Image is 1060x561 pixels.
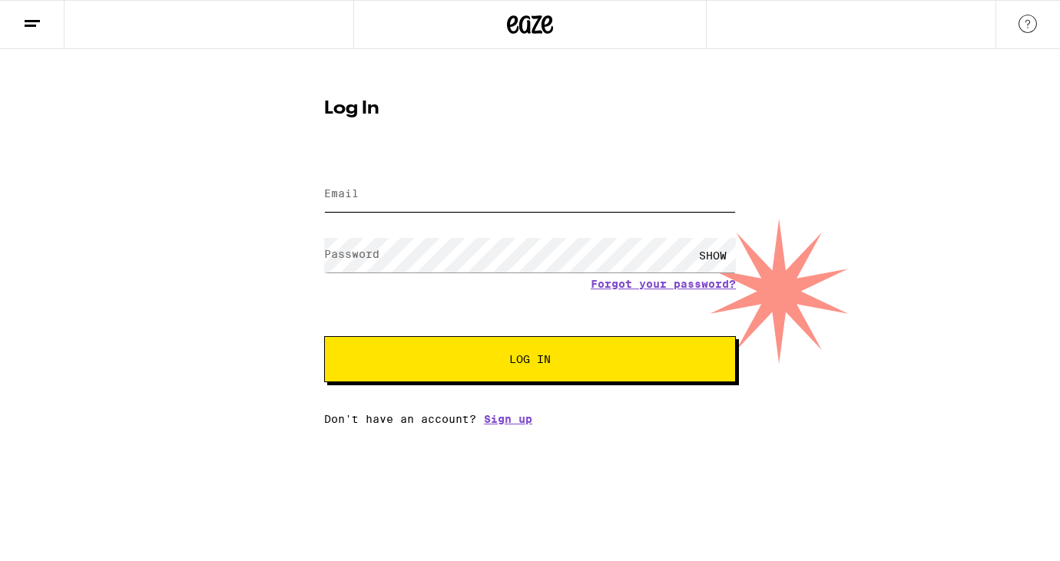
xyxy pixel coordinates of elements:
[324,187,359,200] label: Email
[324,100,736,118] h1: Log In
[324,177,736,212] input: Email
[690,238,736,272] div: SHOW
[484,413,532,425] a: Sign up
[324,336,736,382] button: Log In
[509,354,551,365] span: Log In
[324,248,379,260] label: Password
[9,11,111,23] span: Hi. Need any help?
[324,413,736,425] div: Don't have an account?
[591,278,736,290] a: Forgot your password?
